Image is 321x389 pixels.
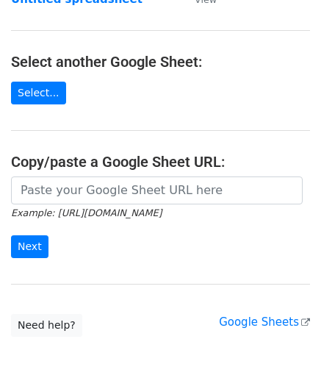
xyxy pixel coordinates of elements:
small: Example: [URL][DOMAIN_NAME] [11,207,162,218]
h4: Copy/paste a Google Sheet URL: [11,153,310,171]
h4: Select another Google Sheet: [11,53,310,71]
a: Google Sheets [219,315,310,329]
input: Next [11,235,48,258]
input: Paste your Google Sheet URL here [11,176,303,204]
a: Select... [11,82,66,104]
a: Need help? [11,314,82,337]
